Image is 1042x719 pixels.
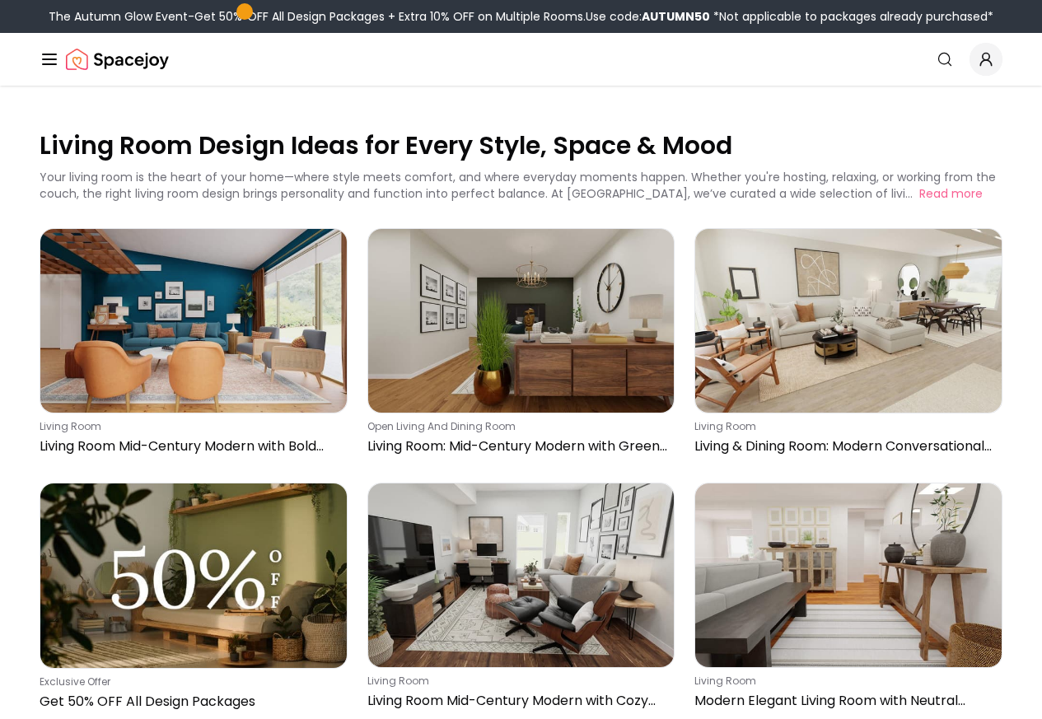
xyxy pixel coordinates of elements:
a: Living & Dining Room: Modern Conversational Layoutliving roomLiving & Dining Room: Modern Convers... [694,228,1002,463]
p: open living and dining room [367,420,669,433]
p: Living Room Design Ideas for Every Style, Space & Mood [40,128,1002,162]
button: Read more [919,185,983,202]
p: Living & Dining Room: Modern Conversational Layout [694,437,996,456]
p: Your living room is the heart of your home—where style meets comfort, and where everyday moments ... [40,169,996,202]
p: living room [694,675,996,688]
img: Spacejoy Logo [66,43,169,76]
p: living room [367,675,669,688]
b: AUTUMN50 [642,8,710,25]
p: living room [40,420,341,433]
div: The Autumn Glow Event-Get 50% OFF All Design Packages + Extra 10% OFF on Multiple Rooms. [49,8,993,25]
img: Living & Dining Room: Modern Conversational Layout [695,229,1002,413]
p: Get 50% OFF All Design Packages [40,692,341,712]
p: Living Room Mid-Century Modern with Cozy Layout [367,691,669,711]
img: Living Room Mid-Century Modern with Bold Blue Tones [40,229,347,413]
img: Get 50% OFF All Design Packages [40,483,347,668]
a: Living Room: Mid-Century Modern with Green Accent Wallopen living and dining roomLiving Room: Mid... [367,228,675,463]
p: Modern Elegant Living Room with Neutral Palette [694,691,996,711]
p: Living Room Mid-Century Modern with Bold Blue Tones [40,437,341,456]
p: living room [694,420,996,433]
a: Living Room Mid-Century Modern with Bold Blue Tonesliving roomLiving Room Mid-Century Modern with... [40,228,348,463]
nav: Global [40,33,1002,86]
img: Living Room Mid-Century Modern with Cozy Layout [368,483,675,667]
p: Living Room: Mid-Century Modern with Green Accent Wall [367,437,669,456]
span: *Not applicable to packages already purchased* [710,8,993,25]
a: Get 50% OFF All Design PackagesExclusive OfferGet 50% OFF All Design Packages [40,483,348,718]
a: Modern Elegant Living Room with Neutral Paletteliving roomModern Elegant Living Room with Neutral... [694,483,1002,718]
a: Spacejoy [66,43,169,76]
img: Living Room: Mid-Century Modern with Green Accent Wall [368,229,675,413]
p: Exclusive Offer [40,675,341,689]
img: Modern Elegant Living Room with Neutral Palette [695,483,1002,667]
a: Living Room Mid-Century Modern with Cozy Layoutliving roomLiving Room Mid-Century Modern with Coz... [367,483,675,718]
span: Use code: [586,8,710,25]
